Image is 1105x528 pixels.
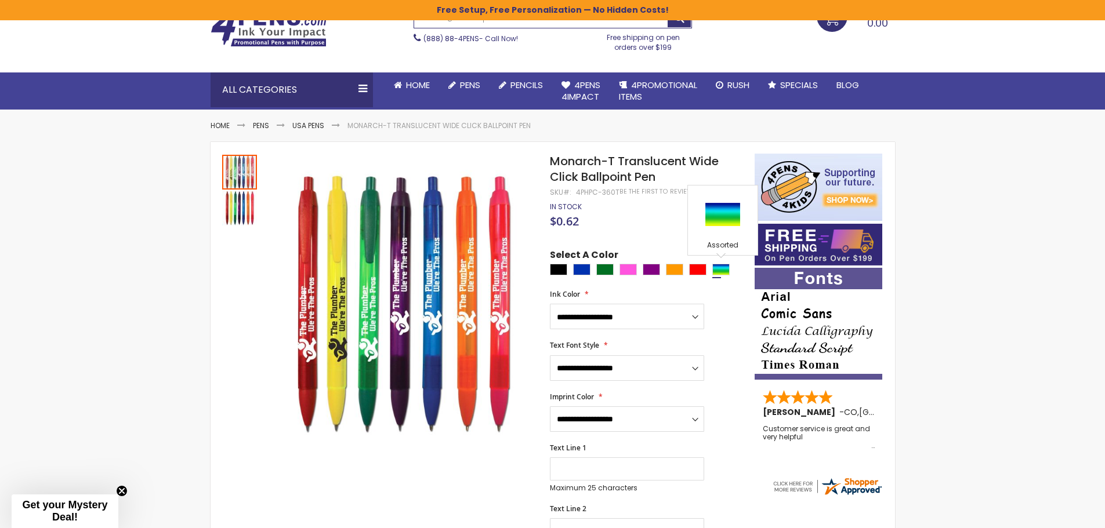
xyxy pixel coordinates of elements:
span: In stock [550,202,582,212]
span: Text Line 1 [550,443,586,453]
span: [GEOGRAPHIC_DATA] [859,406,944,418]
img: Monarch-T Translucent Wide Click Ballpoint Pen [222,191,257,225]
a: Home [211,121,230,130]
a: 4pens.com certificate URL [771,489,883,499]
div: Pink [619,264,637,275]
a: 4Pens4impact [552,72,610,110]
a: Home [385,72,439,98]
strong: SKU [550,187,571,197]
div: All Categories [211,72,373,107]
a: Blog [827,72,868,98]
span: Monarch-T Translucent Wide Click Ballpoint Pen [550,153,719,185]
li: Monarch-T Translucent Wide Click Ballpoint Pen [347,121,531,130]
span: Specials [780,79,818,91]
img: 4Pens Custom Pens and Promotional Products [211,10,327,47]
button: Close teaser [116,485,128,497]
span: Imprint Color [550,392,594,402]
span: Text Line 2 [550,504,586,514]
span: Text Font Style [550,340,599,350]
div: Black [550,264,567,275]
p: Maximum 25 characters [550,483,704,493]
a: Pencils [490,72,552,98]
a: Specials [759,72,827,98]
div: Availability [550,202,582,212]
div: Purple [643,264,660,275]
span: Get your Mystery Deal! [22,499,107,523]
a: Pens [439,72,490,98]
span: CO [844,406,857,418]
div: Monarch-T Translucent Wide Click Ballpoint Pen [222,154,258,190]
span: $0.62 [550,213,579,229]
div: Green [596,264,614,275]
div: Orange [666,264,683,275]
div: Customer service is great and very helpful [763,425,875,450]
span: Pens [460,79,480,91]
img: Monarch-T Translucent Wide Click Ballpoint Pen [270,170,535,435]
span: Pencils [510,79,543,91]
span: 4PROMOTIONAL ITEMS [619,79,697,103]
div: Red [689,264,707,275]
a: 4PROMOTIONALITEMS [610,72,707,110]
div: 4PHPC-360T [576,188,619,197]
iframe: Google Customer Reviews [1009,497,1105,528]
span: Home [406,79,430,91]
span: 0.00 [867,16,888,30]
span: - , [839,406,944,418]
div: Get your Mystery Deal!Close teaser [12,494,118,528]
img: font-personalization-examples [755,268,882,380]
a: (888) 88-4PENS [423,34,479,43]
span: [PERSON_NAME] [763,406,839,418]
a: Rush [707,72,759,98]
img: Free shipping on orders over $199 [755,224,882,265]
div: Monarch-T Translucent Wide Click Ballpoint Pen [222,190,257,225]
div: Free shipping on pen orders over $199 [595,28,692,52]
a: Pens [253,121,269,130]
div: Blue [573,264,590,275]
span: Select A Color [550,249,618,264]
div: Assorted [712,264,730,275]
span: - Call Now! [423,34,518,43]
div: Assorted [691,241,755,252]
img: 4pens 4 kids [755,154,882,221]
span: 4Pens 4impact [561,79,600,103]
a: USA Pens [292,121,324,130]
span: Rush [727,79,749,91]
span: Blog [836,79,859,91]
span: Ink Color [550,289,580,299]
img: 4pens.com widget logo [771,476,883,497]
a: Be the first to review this product [619,187,741,196]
